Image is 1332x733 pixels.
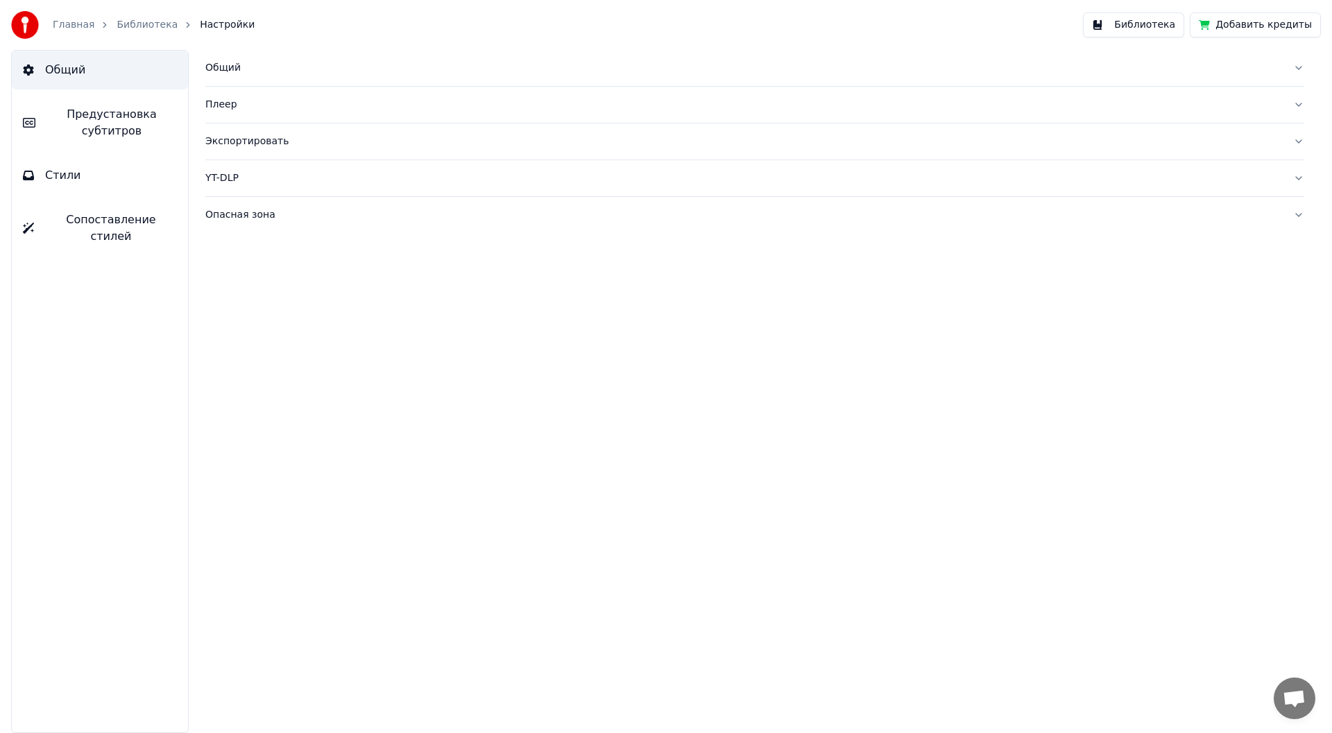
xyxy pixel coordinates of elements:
button: Плеер [205,87,1304,123]
div: Плеер [205,98,1282,112]
button: Экспортировать [205,123,1304,159]
span: Стили [45,167,81,184]
div: YT-DLP [205,171,1282,185]
span: Предустановка субтитров [46,106,177,139]
button: Стили [12,156,188,195]
div: Экспортировать [205,135,1282,148]
span: Сопоставление стилей [45,212,177,245]
button: Сопоставление стилей [12,200,188,256]
button: Предустановка субтитров [12,95,188,150]
button: Опасная зона [205,197,1304,233]
span: Общий [45,62,85,78]
button: Библиотека [1083,12,1184,37]
div: Общий [205,61,1282,75]
img: youka [11,11,39,39]
nav: breadcrumb [53,18,255,32]
span: Настройки [200,18,255,32]
button: YT-DLP [205,160,1304,196]
div: Опасная зона [205,208,1282,222]
button: Общий [12,51,188,89]
a: Библиотека [117,18,178,32]
div: Открытый чат [1274,678,1315,719]
a: Главная [53,18,94,32]
button: Общий [205,50,1304,86]
button: Добавить кредиты [1190,12,1321,37]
